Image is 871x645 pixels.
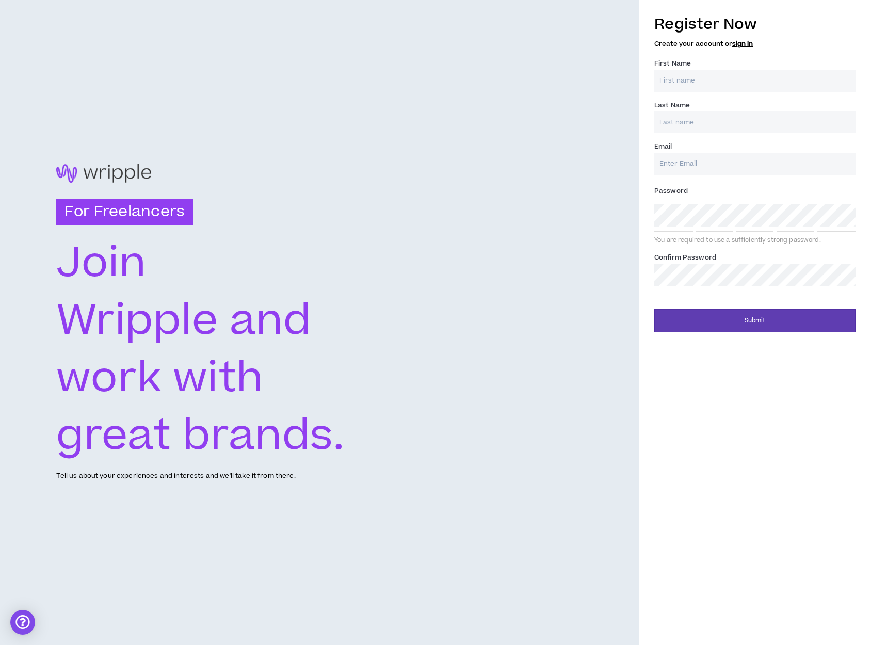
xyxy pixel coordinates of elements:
h3: For Freelancers [56,199,193,225]
div: You are required to use a sufficiently strong password. [654,236,856,245]
h3: Register Now [654,13,856,35]
input: First name [654,70,856,92]
text: work with [56,348,265,408]
label: Last Name [654,97,690,114]
label: Email [654,138,672,155]
h5: Create your account or [654,40,856,47]
input: Last name [654,111,856,133]
a: sign in [732,39,753,49]
button: Submit [654,309,856,332]
text: Wripple and [56,291,311,351]
label: Confirm Password [654,249,716,266]
div: Open Intercom Messenger [10,610,35,635]
span: Password [654,186,688,196]
label: First Name [654,55,691,72]
p: Tell us about your experiences and interests and we'll take it from there. [56,471,295,481]
text: Join [56,233,147,293]
input: Enter Email [654,153,856,175]
text: great brands. [56,406,344,466]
